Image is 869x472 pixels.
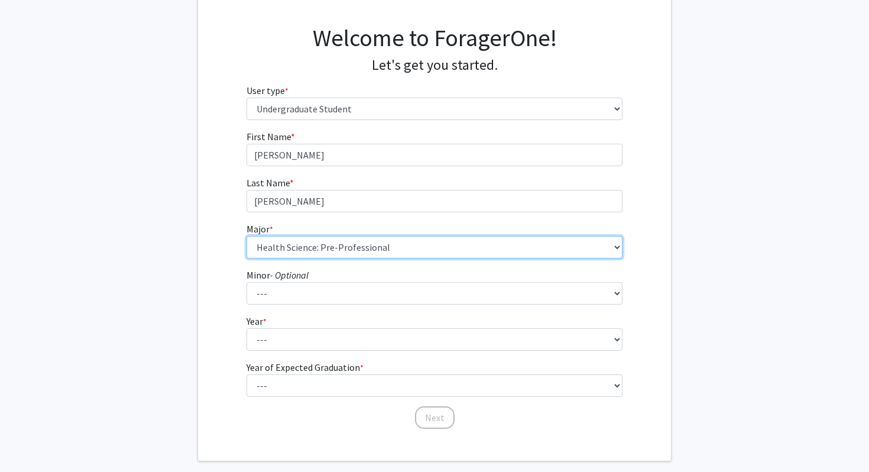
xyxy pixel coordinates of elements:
[9,419,50,463] iframe: Chat
[247,222,273,236] label: Major
[247,360,364,374] label: Year of Expected Graduation
[247,83,288,98] label: User type
[270,269,309,281] i: - Optional
[247,131,291,143] span: First Name
[247,177,290,189] span: Last Name
[247,57,623,74] h4: Let's get you started.
[415,406,455,429] button: Next
[247,24,623,52] h1: Welcome to ForagerOne!
[247,268,309,282] label: Minor
[247,314,267,328] label: Year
